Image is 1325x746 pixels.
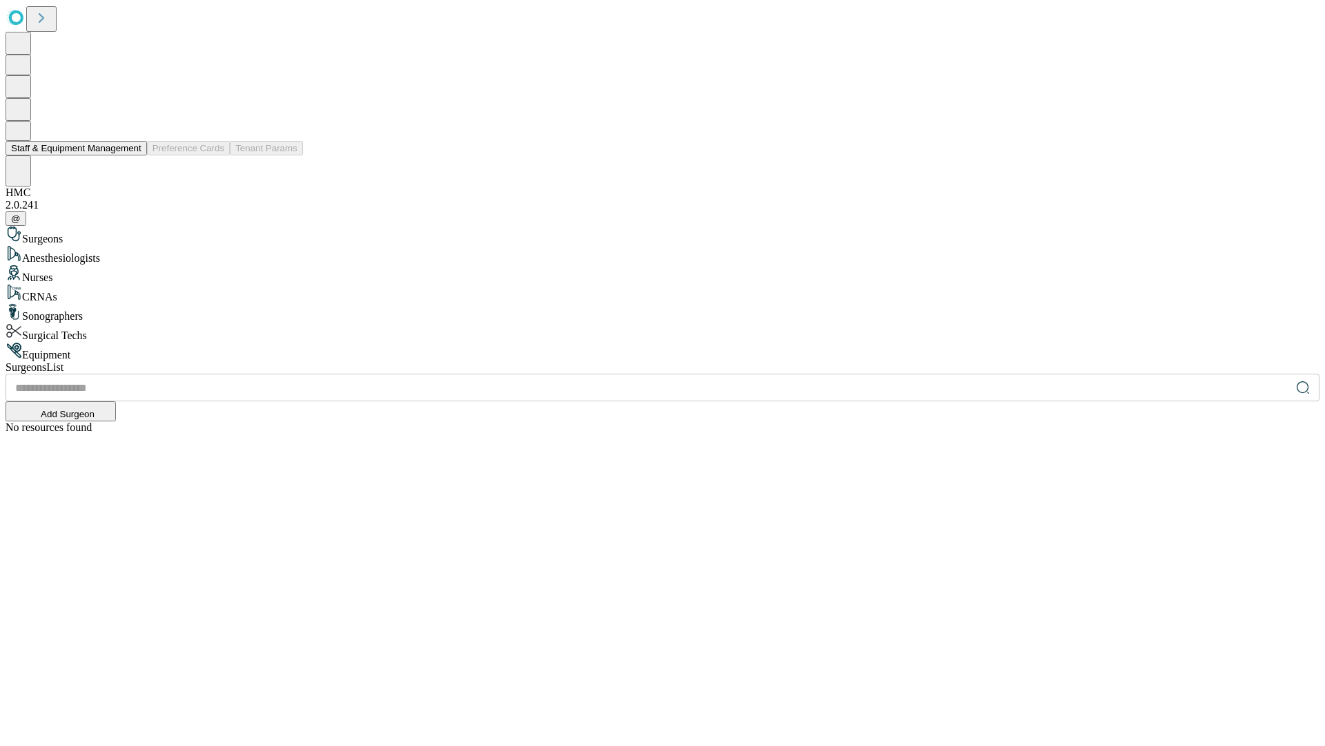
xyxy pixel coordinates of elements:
[6,226,1319,245] div: Surgeons
[6,245,1319,265] div: Anesthesiologists
[6,421,1319,434] div: No resources found
[11,213,21,224] span: @
[6,323,1319,342] div: Surgical Techs
[6,199,1319,211] div: 2.0.241
[6,211,26,226] button: @
[6,186,1319,199] div: HMC
[6,265,1319,284] div: Nurses
[6,361,1319,374] div: Surgeons List
[147,141,230,155] button: Preference Cards
[6,342,1319,361] div: Equipment
[6,303,1319,323] div: Sonographers
[230,141,303,155] button: Tenant Params
[6,401,116,421] button: Add Surgeon
[6,141,147,155] button: Staff & Equipment Management
[41,409,95,419] span: Add Surgeon
[6,284,1319,303] div: CRNAs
